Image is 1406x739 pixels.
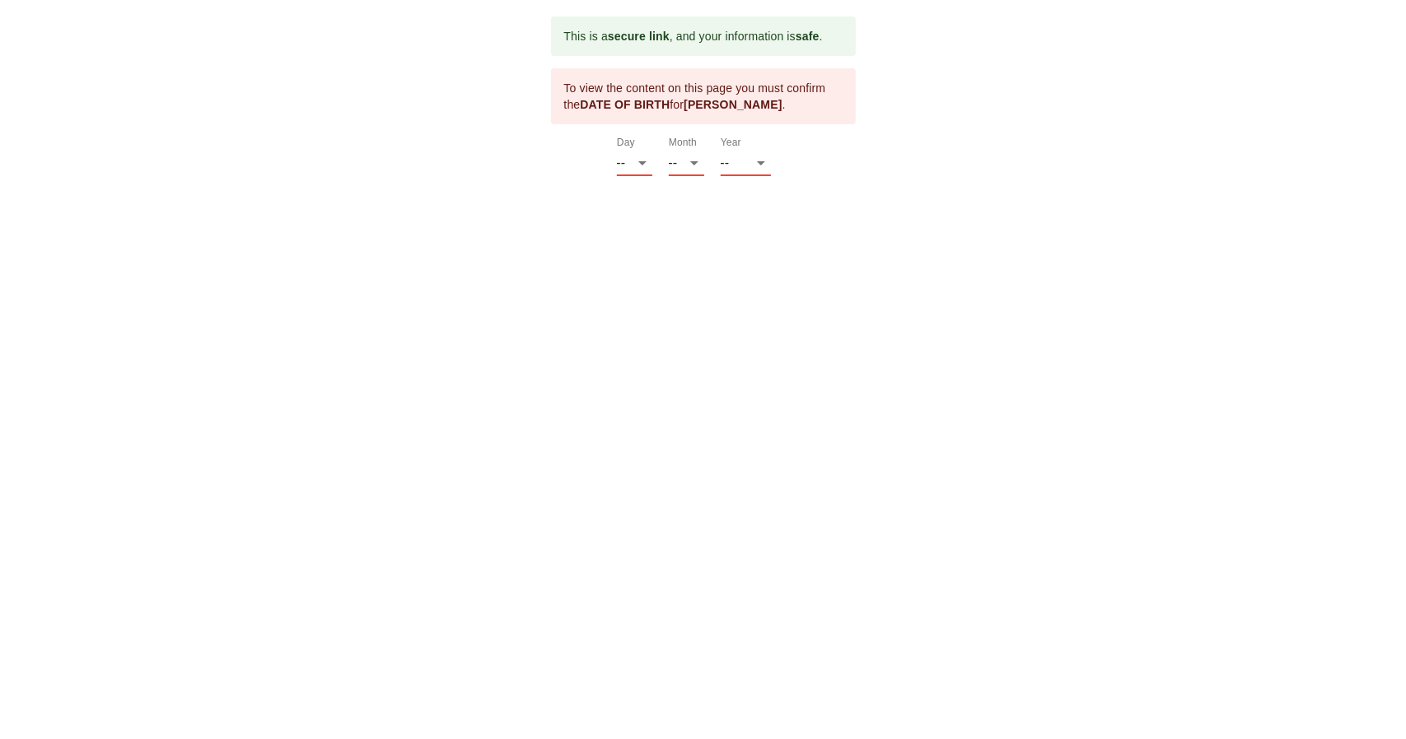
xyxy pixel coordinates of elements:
b: DATE OF BIRTH [580,98,670,111]
b: secure link [608,30,670,43]
label: Day [617,138,635,148]
label: Year [721,138,741,148]
b: [PERSON_NAME] [684,98,782,111]
div: To view the content on this page you must confirm the for . [564,73,843,119]
b: safe [796,30,820,43]
label: Month [669,138,697,148]
div: This is a , and your information is . [564,21,823,51]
